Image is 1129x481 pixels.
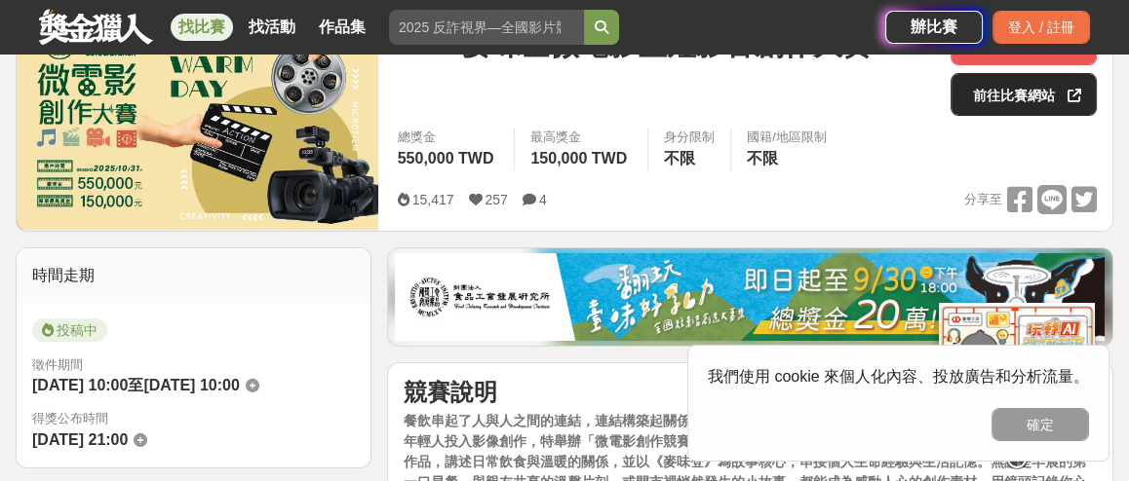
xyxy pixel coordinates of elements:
span: 總獎金 [398,128,499,147]
span: 至 [128,377,143,393]
a: 辦比賽 [885,11,983,44]
span: 15,417 [412,192,454,207]
a: 作品集 [311,14,373,41]
div: 身分限制 [664,128,715,147]
a: 找比賽 [171,14,233,41]
div: 登入 / 註冊 [993,11,1090,44]
div: 國籍/地區限制 [747,128,827,147]
button: 確定 [992,408,1089,441]
span: [DATE] 10:00 [32,377,128,393]
span: 257 [485,192,507,207]
span: 最高獎金 [530,128,632,147]
span: [DATE] 10:00 [143,377,239,393]
a: 找活動 [241,14,303,41]
a: 前往比賽網站 [951,73,1097,116]
span: [DATE] 21:00 [32,431,128,448]
img: Cover Image [17,7,378,230]
span: 分享至 [964,185,1002,214]
div: 時間走期 [17,248,370,303]
span: 徵件期間 [32,357,83,372]
span: 不限 [747,150,778,166]
span: 得獎公布時間 [32,409,355,428]
span: 我們使用 cookie 來個人化內容、投放廣告和分析流量。 [708,368,1089,385]
img: 1c81a89c-c1b3-4fd6-9c6e-7d29d79abef5.jpg [395,253,1105,341]
strong: 競賽說明 [404,380,497,405]
input: 2025 反詐視界—全國影片競賽 [389,10,584,45]
span: 不限 [664,150,695,166]
span: 150,000 TWD [530,150,627,166]
img: d2146d9a-e6f6-4337-9592-8cefde37ba6b.png [939,303,1095,432]
span: 4 [539,192,547,207]
span: 550,000 TWD [398,150,494,166]
span: 投稿中 [32,318,107,342]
